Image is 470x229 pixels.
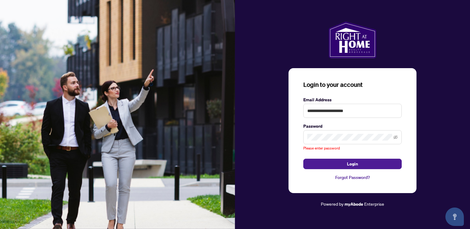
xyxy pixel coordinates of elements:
[321,201,344,207] span: Powered by
[445,208,464,226] button: Open asap
[303,96,402,103] label: Email Address
[364,201,384,207] span: Enterprise
[329,21,376,58] img: ma-logo
[347,159,358,169] span: Login
[393,135,398,139] span: eye-invisible
[345,201,363,208] a: myAbode
[303,146,340,150] span: Please enter password
[303,80,402,89] h3: Login to your account
[303,159,402,169] button: Login
[303,174,402,181] a: Forgot Password?
[303,123,402,130] label: Password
